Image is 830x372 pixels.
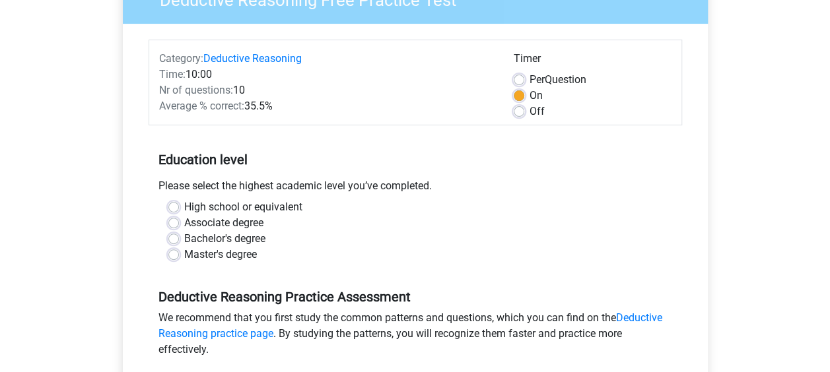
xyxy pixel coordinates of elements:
span: Time: [159,68,186,80]
label: High school or equivalent [184,199,302,215]
span: Per [530,73,545,86]
div: Please select the highest academic level you’ve completed. [149,178,682,199]
label: Bachelor's degree [184,231,265,247]
div: 35.5% [149,98,504,114]
label: Off [530,104,545,119]
label: Master's degree [184,247,257,263]
h5: Education level [158,146,672,173]
span: Category: [159,52,203,65]
div: We recommend that you first study the common patterns and questions, which you can find on the . ... [149,310,682,363]
h5: Deductive Reasoning Practice Assessment [158,289,672,305]
div: Timer [514,51,672,72]
span: Nr of questions: [159,84,233,96]
span: Average % correct: [159,100,244,112]
label: Question [530,72,586,88]
a: Deductive Reasoning [203,52,302,65]
label: On [530,88,543,104]
label: Associate degree [184,215,263,231]
div: 10:00 [149,67,504,82]
div: 10 [149,82,504,98]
